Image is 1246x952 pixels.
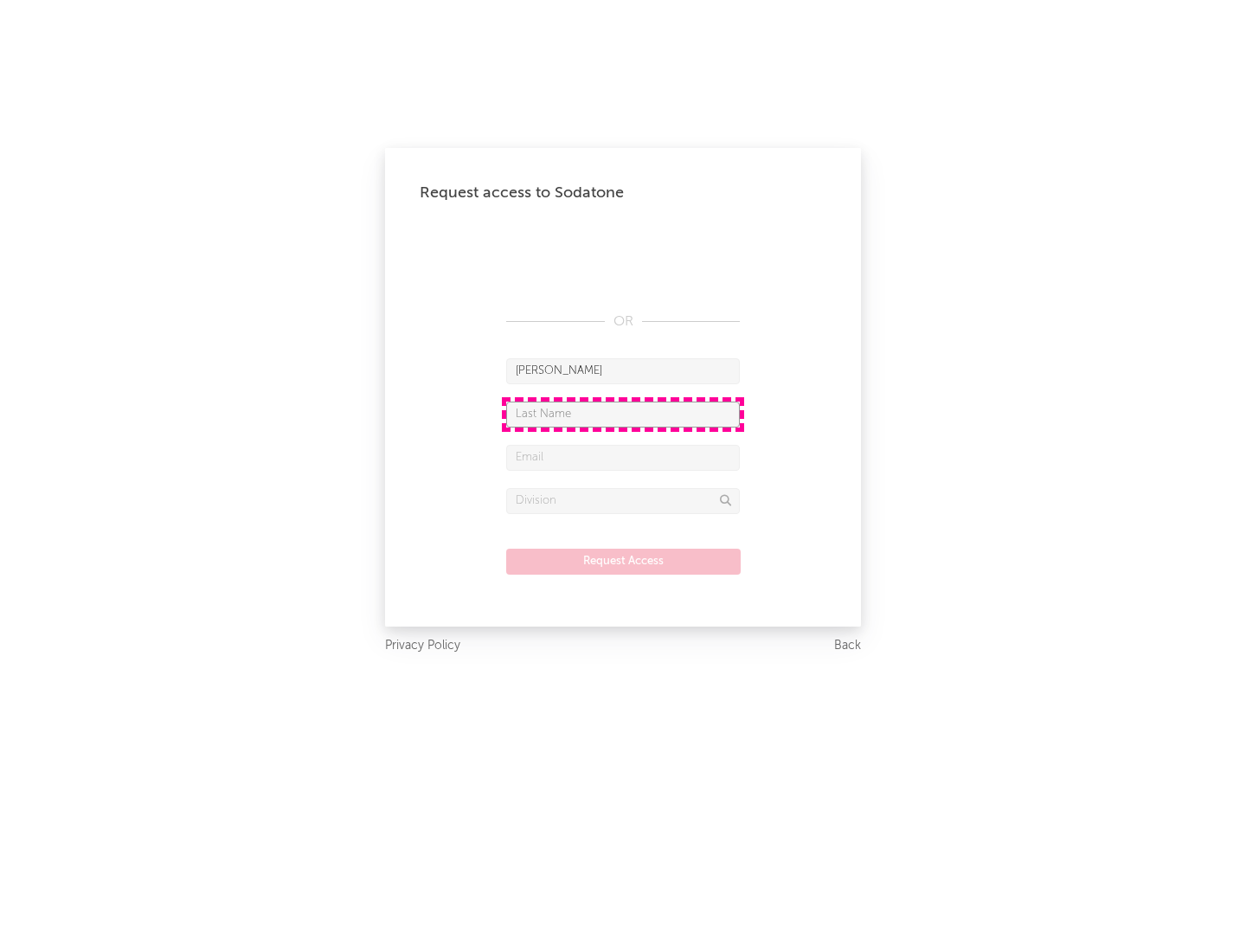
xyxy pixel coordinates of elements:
div: OR [506,312,740,332]
a: Back [834,635,861,657]
input: Last Name [506,402,740,428]
input: Email [506,445,740,471]
button: Request Access [506,549,741,575]
input: Division [506,488,740,514]
div: Request access to Sodatone [420,183,826,203]
a: Privacy Policy [385,635,460,657]
input: First Name [506,358,740,384]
